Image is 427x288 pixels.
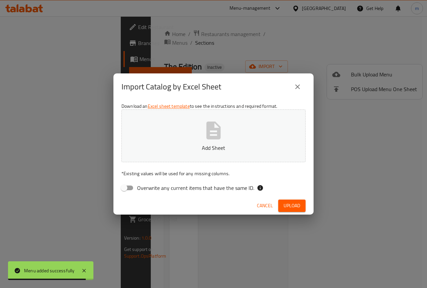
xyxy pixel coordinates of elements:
button: close [290,79,306,95]
p: Existing values will be used for any missing columns. [121,170,306,177]
div: Menu added successfully [24,267,75,274]
div: Download an to see the instructions and required format. [113,100,314,197]
a: Excel sheet template [148,102,190,110]
span: Overwrite any current items that have the same ID. [137,184,254,192]
svg: If the overwrite option isn't selected, then the items that match an existing ID will be ignored ... [257,185,264,191]
span: Upload [284,202,300,210]
span: Cancel [257,202,273,210]
button: Add Sheet [121,109,306,162]
button: Upload [278,200,306,212]
h2: Import Catalog by Excel Sheet [121,81,221,92]
button: Cancel [254,200,276,212]
p: Add Sheet [132,144,295,152]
